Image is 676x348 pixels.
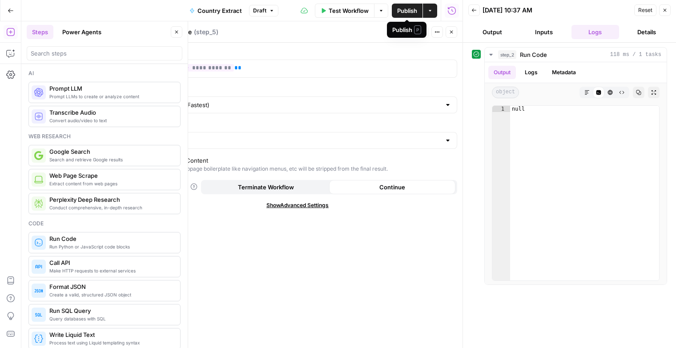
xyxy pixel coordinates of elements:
[49,93,173,100] span: Prompt LLMs to create or analyze content
[144,136,441,145] input: Text
[485,62,667,284] div: 118 ms / 1 tasks
[138,85,457,94] label: Scraping Method
[266,201,329,209] span: Show Advanced Settings
[414,25,421,34] span: P
[397,6,417,15] span: Publish
[610,51,661,59] span: 118 ms / 1 tasks
[49,258,173,267] span: Call API
[144,100,441,109] input: Quick Capture (Fastest)
[31,49,178,58] input: Search steps
[315,4,374,18] button: Test Workflow
[203,180,329,194] button: Terminate Workflow
[498,50,516,59] span: step_2
[392,25,421,34] div: Publish
[571,25,620,39] button: Logs
[49,339,173,346] span: Process text using Liquid templating syntax
[519,66,543,79] button: Logs
[49,117,173,124] span: Convert audio/video to text
[249,5,278,16] button: Draft
[49,180,173,187] span: Extract content from web pages
[28,132,181,140] div: Web research
[184,4,247,18] button: Country Extract
[49,267,173,274] span: Make HTTP requests to external services
[49,171,173,180] span: Web Page Scrape
[49,234,173,243] span: Run Code
[392,4,422,18] button: Publish
[49,282,173,291] span: Format JSON
[150,165,388,173] div: If checked, webpage boilerplate like navigation menus, etc will be stripped from the final result.
[638,6,652,14] span: Reset
[253,7,266,15] span: Draft
[329,6,369,15] span: Test Workflow
[623,25,671,39] button: Details
[520,25,568,39] button: Inputs
[57,25,107,39] button: Power Agents
[49,84,173,93] span: Prompt LLM
[49,195,173,204] span: Perplexity Deep Research
[485,48,667,62] button: 118 ms / 1 tasks
[492,106,510,112] div: 1
[238,183,294,192] span: Terminate Workflow
[49,330,173,339] span: Write Liquid Text
[492,87,519,98] span: object
[27,25,53,39] button: Steps
[634,4,656,16] button: Reset
[138,48,457,57] label: URL
[379,183,405,192] span: Continue
[28,220,181,228] div: Code
[194,28,218,36] span: ( step_5 )
[49,204,173,211] span: Conduct comprehensive, in-depth research
[49,306,173,315] span: Run SQL Query
[520,50,547,59] span: Run Code
[197,6,242,15] span: Country Extract
[488,66,516,79] button: Output
[468,25,516,39] button: Output
[49,291,173,298] span: Create a valid, structured JSON object
[49,156,173,163] span: Search and retrieve Google results
[28,69,181,77] div: Ai
[49,243,173,250] span: Run Python or JavaScript code blocks
[547,66,581,79] button: Metadata
[138,120,457,129] label: Render Output As
[49,108,173,117] span: Transcribe Audio
[49,315,173,322] span: Query databases with SQL
[49,147,173,156] span: Google Search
